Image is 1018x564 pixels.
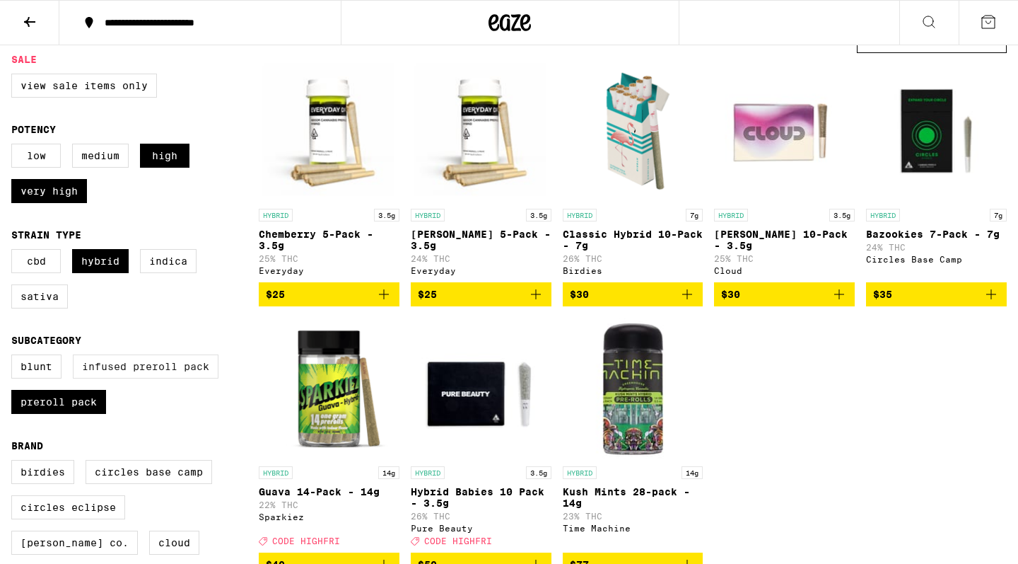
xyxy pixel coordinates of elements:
span: $30 [721,289,740,300]
p: Guava 14-Pack - 14g [259,486,399,497]
p: 23% THC [563,512,703,521]
a: Open page for Runtz 10-Pack - 3.5g from Cloud [714,60,855,282]
label: Medium [72,144,129,168]
p: 3.5g [526,466,551,479]
p: Hybrid Babies 10 Pack - 3.5g [411,486,551,509]
label: [PERSON_NAME] Co. [11,531,138,555]
button: Add to bag [563,282,703,306]
div: Birdies [563,266,703,275]
label: Indica [140,249,197,273]
legend: Strain Type [11,229,81,241]
p: Bazookies 7-Pack - 7g [866,229,1007,240]
label: Low [11,144,61,168]
p: HYBRID [563,209,597,221]
img: Sparkiez - Guava 14-Pack - 14g [259,318,399,459]
p: 3.5g [526,209,551,221]
legend: Sale [11,54,37,65]
label: Blunt [11,355,62,379]
p: [PERSON_NAME] 10-Pack - 3.5g [714,229,855,251]
div: Time Machine [563,524,703,533]
label: Cloud [149,531,199,555]
div: Everyday [259,266,399,275]
span: CODE HIGHFRI [424,536,492,546]
span: $25 [266,289,285,300]
a: Open page for Chemberry 5-Pack - 3.5g from Everyday [259,60,399,282]
img: Birdies - Classic Hybrid 10-Pack - 7g [563,60,703,202]
span: $25 [418,289,437,300]
p: [PERSON_NAME] 5-Pack - 3.5g [411,229,551,251]
span: CODE HIGHFRI [272,536,340,546]
a: Open page for Kush Mints 28-pack - 14g from Time Machine [563,318,703,553]
div: Circles Base Camp [866,255,1007,264]
label: Very High [11,179,87,203]
span: Hi. Need any help? [8,10,102,21]
p: 3.5g [829,209,855,221]
p: 3.5g [374,209,399,221]
legend: Subcategory [11,335,81,346]
button: Add to bag [714,282,855,306]
p: HYBRID [714,209,748,221]
p: 24% THC [411,254,551,263]
p: 25% THC [714,254,855,263]
label: Circles Base Camp [86,460,212,484]
label: Preroll Pack [11,390,106,414]
button: Add to bag [259,282,399,306]
p: 14g [681,466,703,479]
img: Time Machine - Kush Mints 28-pack - 14g [563,318,703,459]
legend: Potency [11,124,56,135]
p: 25% THC [259,254,399,263]
a: Open page for Papaya Kush 5-Pack - 3.5g from Everyday [411,60,551,282]
div: Everyday [411,266,551,275]
p: 22% THC [259,500,399,510]
img: Pure Beauty - Hybrid Babies 10 Pack - 3.5g [411,318,551,459]
legend: Brand [11,440,43,451]
p: HYBRID [259,466,293,479]
p: Kush Mints 28-pack - 14g [563,486,703,509]
p: 14g [378,466,399,479]
p: Chemberry 5-Pack - 3.5g [259,229,399,251]
label: High [140,144,189,168]
div: Sparkiez [259,512,399,522]
label: Sativa [11,284,68,309]
p: HYBRID [411,466,445,479]
p: HYBRID [259,209,293,221]
p: 26% THC [563,254,703,263]
div: Cloud [714,266,855,275]
img: Everyday - Chemberry 5-Pack - 3.5g [259,60,399,202]
label: Infused Preroll Pack [73,355,218,379]
img: Cloud - Runtz 10-Pack - 3.5g [714,60,855,202]
a: Open page for Bazookies 7-Pack - 7g from Circles Base Camp [866,60,1007,282]
label: Hybrid [72,249,129,273]
p: HYBRID [411,209,445,221]
a: Open page for Guava 14-Pack - 14g from Sparkiez [259,318,399,553]
p: 7g [990,209,1007,221]
label: CBD [11,249,61,273]
button: Add to bag [866,282,1007,306]
img: Circles Base Camp - Bazookies 7-Pack - 7g [866,60,1007,202]
label: Birdies [11,460,74,484]
button: Add to bag [411,282,551,306]
p: 7g [686,209,703,221]
img: Everyday - Papaya Kush 5-Pack - 3.5g [411,60,551,202]
a: Open page for Hybrid Babies 10 Pack - 3.5g from Pure Beauty [411,318,551,553]
label: View Sale Items Only [11,74,157,98]
label: Circles Eclipse [11,495,125,519]
p: 24% THC [866,243,1007,252]
p: Classic Hybrid 10-Pack - 7g [563,229,703,251]
p: HYBRID [563,466,597,479]
div: Pure Beauty [411,524,551,533]
p: 26% THC [411,512,551,521]
span: $30 [570,289,589,300]
p: HYBRID [866,209,900,221]
a: Open page for Classic Hybrid 10-Pack - 7g from Birdies [563,60,703,282]
span: $35 [873,289,892,300]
